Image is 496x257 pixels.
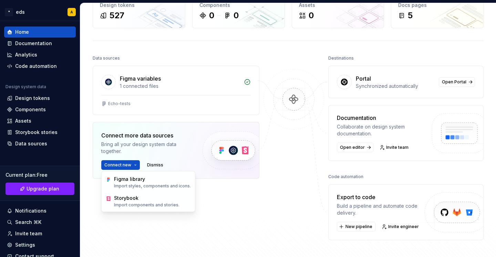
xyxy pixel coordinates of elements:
[114,176,191,183] div: Figma library
[120,74,161,83] div: Figma variables
[4,61,76,72] a: Code automation
[6,84,46,90] div: Design system data
[234,10,239,21] div: 0
[15,51,37,58] div: Analytics
[340,145,365,150] span: Open editor
[4,49,76,60] a: Analytics
[93,66,259,115] a: Figma variables1 connected filesEcho-tests
[110,10,124,21] div: 527
[337,222,375,232] button: New pipeline
[442,79,466,85] span: Open Portal
[15,230,42,237] div: Invite team
[439,77,475,87] a: Open Portal
[101,131,191,140] div: Connect more data sources
[356,83,435,90] div: Synchronized automatically
[16,9,25,16] div: eds
[70,9,73,15] div: A
[408,10,413,21] div: 5
[378,143,412,152] a: Invite team
[4,38,76,49] a: Documentation
[100,2,178,9] div: Design tokens
[309,10,314,21] div: 0
[147,162,163,168] span: Dismiss
[114,202,179,208] p: Import components and stories.
[4,115,76,126] a: Assets
[15,241,35,248] div: Settings
[15,29,29,35] div: Home
[199,2,278,9] div: Components
[4,205,76,216] button: Notifications
[328,53,354,63] div: Destinations
[15,129,58,136] div: Storybook stories
[337,114,425,122] div: Documentation
[15,106,46,113] div: Components
[15,219,41,226] div: Search ⌘K
[15,117,31,124] div: Assets
[6,172,74,178] div: Current plan : Free
[398,2,476,9] div: Docs pages
[114,183,191,189] p: Import styles, components and icons.
[337,203,425,216] div: Build a pipeline and automate code delivery.
[4,217,76,228] button: Search ⌘K
[4,239,76,250] a: Settings
[6,183,74,195] a: Upgrade plan
[386,145,409,150] span: Invite team
[15,140,47,147] div: Data sources
[345,224,372,229] span: New pipeline
[4,228,76,239] a: Invite team
[4,93,76,104] a: Design tokens
[15,207,46,214] div: Notifications
[209,10,214,21] div: 0
[337,193,425,201] div: Export to code
[337,123,425,137] div: Collaborate on design system documentation.
[93,53,120,63] div: Data sources
[114,195,179,202] div: Storybook
[144,160,166,170] button: Dismiss
[108,101,131,106] div: Echo-tests
[120,83,240,90] div: 1 connected files
[356,74,371,83] div: Portal
[299,2,377,9] div: Assets
[15,63,57,70] div: Code automation
[1,4,79,19] button: *edsA
[337,143,373,152] a: Open editor
[4,138,76,149] a: Data sources
[15,40,52,47] div: Documentation
[27,185,59,192] span: Upgrade plan
[4,27,76,38] a: Home
[101,160,140,170] button: Connect new
[380,222,422,232] a: Invite engineer
[328,172,363,182] div: Code automation
[104,162,131,168] span: Connect new
[388,224,419,229] span: Invite engineer
[15,95,50,102] div: Design tokens
[4,127,76,138] a: Storybook stories
[4,104,76,115] a: Components
[101,141,191,155] div: Bring all your design system data together.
